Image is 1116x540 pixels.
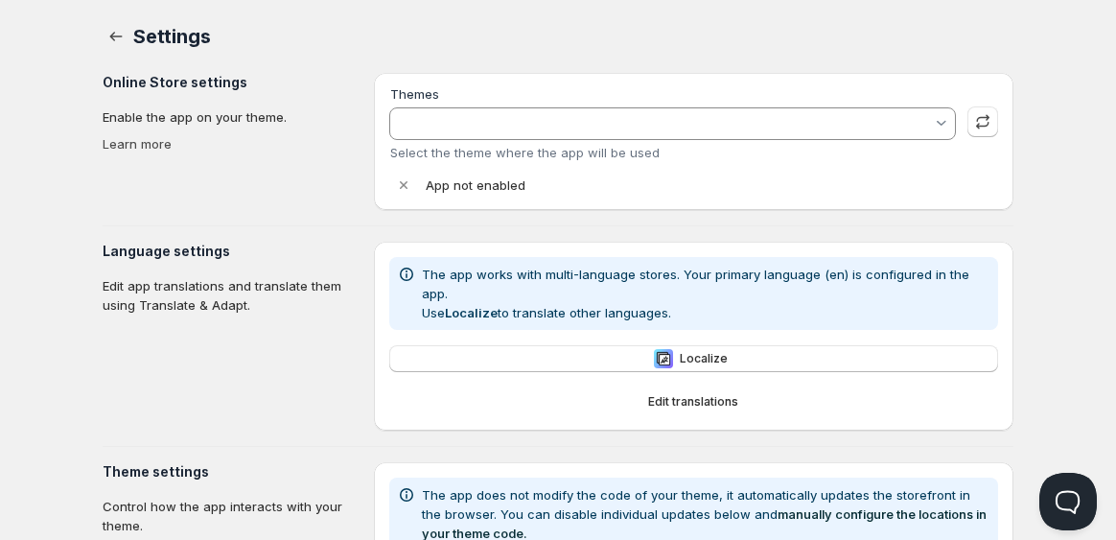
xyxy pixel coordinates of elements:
[1039,473,1097,530] iframe: Help Scout Beacon - Open
[426,176,525,195] p: App not enabled
[103,462,359,481] h3: Theme settings
[445,305,498,320] b: Localize
[103,276,359,315] p: Edit app translations and translate them using Translate & Adapt.
[103,73,359,92] h3: Online Store settings
[133,25,210,48] span: Settings
[654,349,673,368] img: Localize
[422,265,990,322] p: The app works with multi-language stores. Your primary language (en) is configured in the app. Us...
[103,107,359,127] p: Enable the app on your theme.
[390,86,439,102] label: Themes
[680,351,728,366] span: Localize
[389,388,998,415] button: Edit translations
[103,497,359,535] p: Control how the app interacts with your theme.
[389,345,998,372] button: LocalizeLocalize
[103,242,359,261] h3: Language settings
[103,136,172,152] a: Learn more
[648,394,738,410] span: Edit translations
[390,145,956,160] div: Select the theme where the app will be used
